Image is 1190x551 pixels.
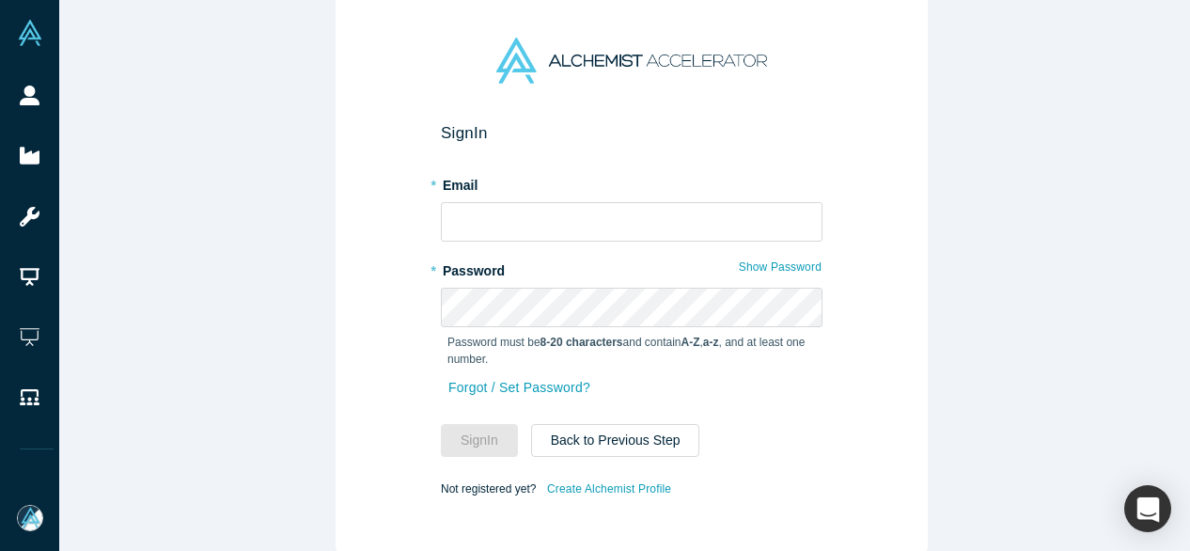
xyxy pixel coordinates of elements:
label: Email [441,169,822,196]
p: Password must be and contain , , and at least one number. [447,334,816,368]
img: Alchemist Vault Logo [17,20,43,46]
a: Forgot / Set Password? [447,371,591,404]
button: Show Password [738,255,822,279]
img: Alchemist Accelerator Logo [496,38,767,84]
h2: Sign In [441,123,822,143]
strong: A-Z [681,336,700,349]
a: Create Alchemist Profile [546,477,672,501]
img: Mia Scott's Account [17,505,43,531]
strong: 8-20 characters [540,336,623,349]
button: Back to Previous Step [531,424,700,457]
label: Password [441,255,822,281]
strong: a-z [703,336,719,349]
span: Not registered yet? [441,482,536,496]
button: SignIn [441,424,518,457]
